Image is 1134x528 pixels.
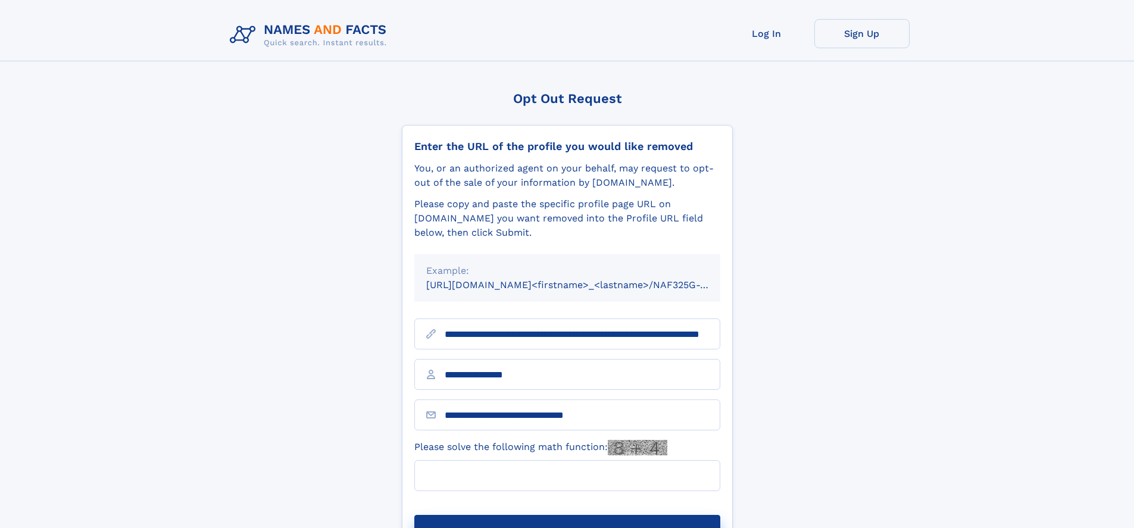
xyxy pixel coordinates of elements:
div: Please copy and paste the specific profile page URL on [DOMAIN_NAME] you want removed into the Pr... [414,197,720,240]
small: [URL][DOMAIN_NAME]<firstname>_<lastname>/NAF325G-xxxxxxxx [426,279,743,290]
a: Sign Up [814,19,910,48]
a: Log In [719,19,814,48]
img: Logo Names and Facts [225,19,396,51]
div: Enter the URL of the profile you would like removed [414,140,720,153]
div: You, or an authorized agent on your behalf, may request to opt-out of the sale of your informatio... [414,161,720,190]
div: Example: [426,264,708,278]
div: Opt Out Request [402,91,733,106]
label: Please solve the following math function: [414,440,667,455]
